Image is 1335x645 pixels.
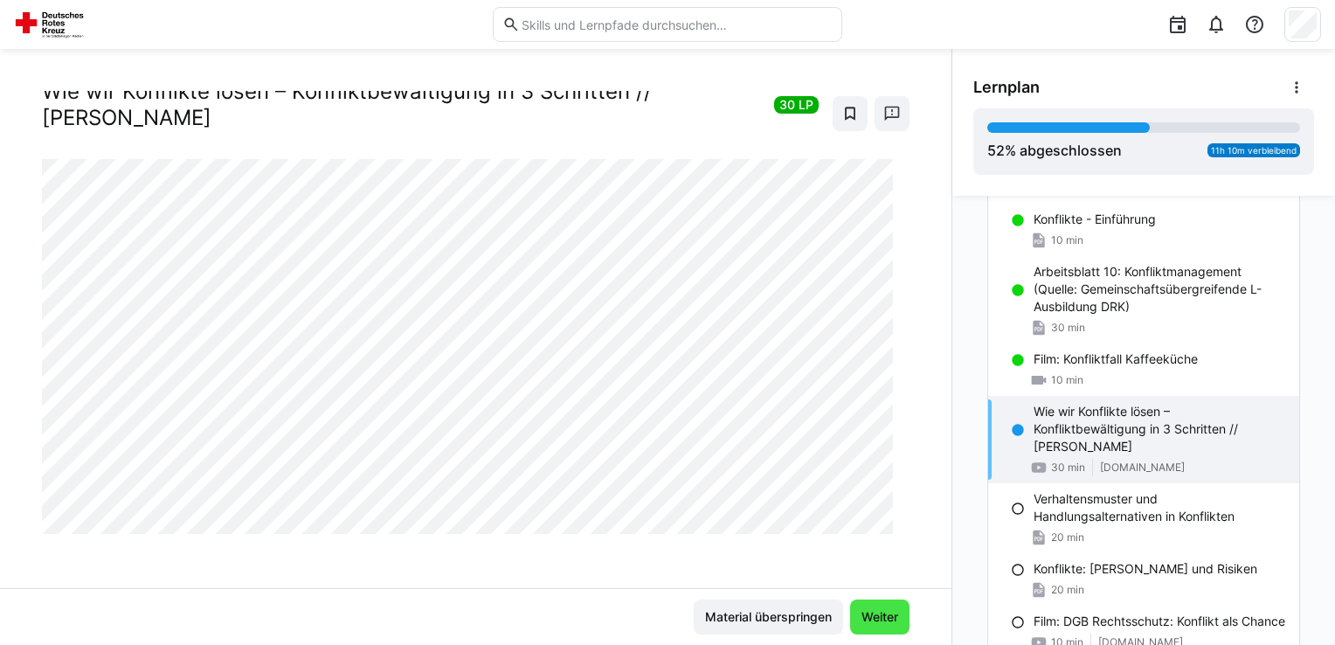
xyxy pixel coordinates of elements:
p: Film: Konfliktfall Kaffeeküche [1034,350,1198,368]
div: % abgeschlossen [987,140,1122,161]
p: Verhaltensmuster und Handlungsalternativen in Konflikten [1034,490,1285,525]
span: 30 LP [779,96,813,114]
span: [DOMAIN_NAME] [1100,461,1185,475]
p: Wie wir Konflikte lösen – Konfliktbewältigung in 3 Schritten // [PERSON_NAME] [1034,403,1285,455]
h2: Wie wir Konflikte lösen – Konfliktbewältigung in 3 Schritten // [PERSON_NAME] [42,79,764,131]
span: Weiter [859,608,901,626]
span: 30 min [1051,461,1085,475]
span: Lernplan [973,78,1040,97]
span: 10 min [1051,373,1083,387]
p: Film: DGB Rechtsschutz: Konflikt als Chance [1034,613,1285,630]
span: 20 min [1051,531,1084,544]
p: Konflikte - Einführung [1034,211,1156,228]
span: 11h 10m verbleibend [1211,145,1297,156]
span: 10 min [1051,233,1083,247]
p: Arbeitsblatt 10: Konfliktmanagement (Quelle: Gemeinschaftsübergreifende L-Ausbildung DRK) [1034,263,1285,316]
span: 20 min [1051,583,1084,597]
input: Skills und Lernpfade durchsuchen… [520,17,833,32]
p: Konflikte: [PERSON_NAME] und Risiken [1034,560,1257,578]
button: Material überspringen [694,600,843,635]
span: Material überspringen [702,608,834,626]
span: 30 min [1051,321,1085,335]
span: 52 [987,142,1005,159]
button: Weiter [850,600,910,635]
